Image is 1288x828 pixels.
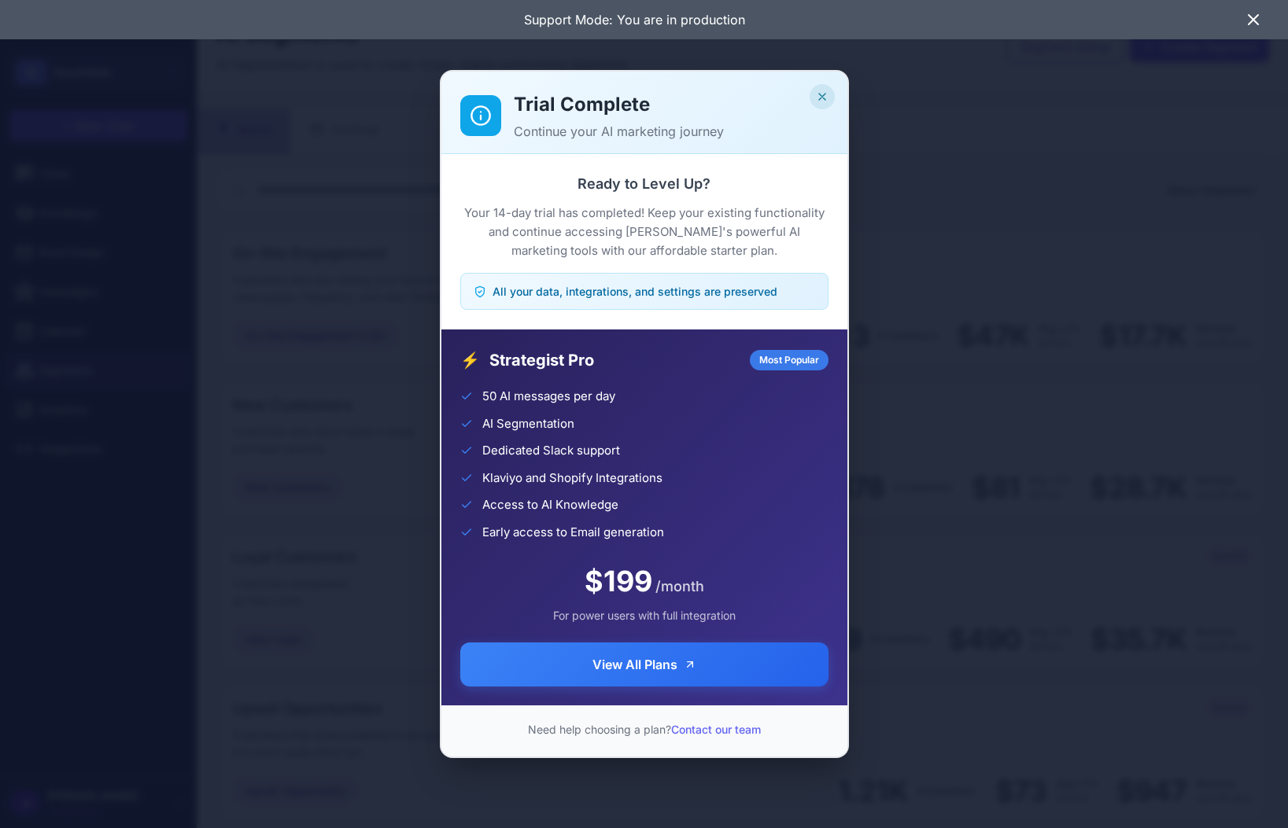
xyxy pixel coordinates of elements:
a: Contact our team [671,723,761,736]
h2: Trial Complete [514,90,829,119]
span: All your data, integrations, and settings are preserved [493,283,777,300]
div: For power users with full integration [460,607,829,624]
span: Strategist Pro [489,348,740,372]
span: $199 [585,560,652,602]
span: View All Plans [592,655,677,674]
span: Dedicated Slack support [482,442,620,460]
p: Need help choosing a plan? [460,721,829,738]
h3: Ready to Level Up? [460,173,829,194]
span: Access to AI Knowledge [482,496,618,514]
span: /month [655,576,704,597]
span: ⚡ [460,348,480,372]
span: Klaviyo and Shopify Integrations [482,469,662,488]
div: Most Popular [750,350,829,370]
p: Continue your AI marketing journey [514,122,829,141]
span: 50 AI messages per day [482,388,615,406]
p: Your 14-day trial has completed! Keep your existing functionality and continue accessing [PERSON_... [460,204,829,260]
button: Close [810,84,835,109]
button: View All Plans [460,642,829,686]
span: Early access to Email generation [482,524,664,542]
span: AI Segmentation [482,415,574,433]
